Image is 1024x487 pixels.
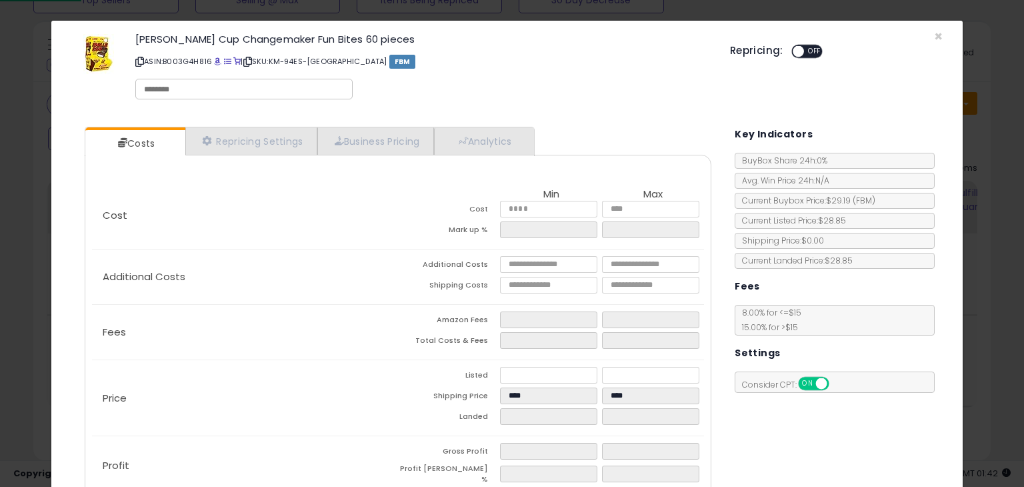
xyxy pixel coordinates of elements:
[500,189,602,201] th: Min
[826,195,875,206] span: $29.19
[398,256,500,277] td: Additional Costs
[135,51,710,72] p: ASIN: B003G4H816 | SKU: KM-94ES-[GEOGRAPHIC_DATA]
[735,215,846,226] span: Current Listed Price: $28.85
[735,155,827,166] span: BuyBox Share 24h: 0%
[735,278,760,295] h5: Fees
[735,126,813,143] h5: Key Indicators
[398,408,500,429] td: Landed
[735,322,798,333] span: 15.00 % for > $15
[398,443,500,464] td: Gross Profit
[398,367,500,388] td: Listed
[317,127,434,155] a: Business Pricing
[85,130,184,157] a: Costs
[398,221,500,242] td: Mark up %
[398,201,500,221] td: Cost
[735,379,847,390] span: Consider CPT:
[398,277,500,298] td: Shipping Costs
[92,327,398,338] p: Fees
[92,460,398,471] p: Profit
[92,393,398,404] p: Price
[735,345,780,362] h5: Settings
[799,378,816,390] span: ON
[185,127,317,155] a: Repricing Settings
[735,175,829,186] span: Avg. Win Price 24h: N/A
[398,388,500,408] td: Shipping Price
[224,56,231,67] a: All offer listings
[135,34,710,44] h3: [PERSON_NAME] Cup Changemaker Fun Bites 60 pieces
[398,332,500,353] td: Total Costs & Fees
[398,312,500,332] td: Amazon Fees
[804,46,825,57] span: OFF
[735,307,801,333] span: 8.00 % for <= $15
[92,272,398,282] p: Additional Costs
[389,55,416,69] span: FBM
[735,235,824,246] span: Shipping Price: $0.00
[934,27,943,46] span: ×
[735,195,875,206] span: Current Buybox Price:
[730,45,783,56] h5: Repricing:
[853,195,875,206] span: ( FBM )
[214,56,221,67] a: BuyBox page
[233,56,241,67] a: Your listing only
[434,127,533,155] a: Analytics
[83,34,114,74] img: 51XYaTI8i8L._SL60_.jpg
[92,210,398,221] p: Cost
[735,255,853,266] span: Current Landed Price: $28.85
[827,378,849,390] span: OFF
[602,189,704,201] th: Max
